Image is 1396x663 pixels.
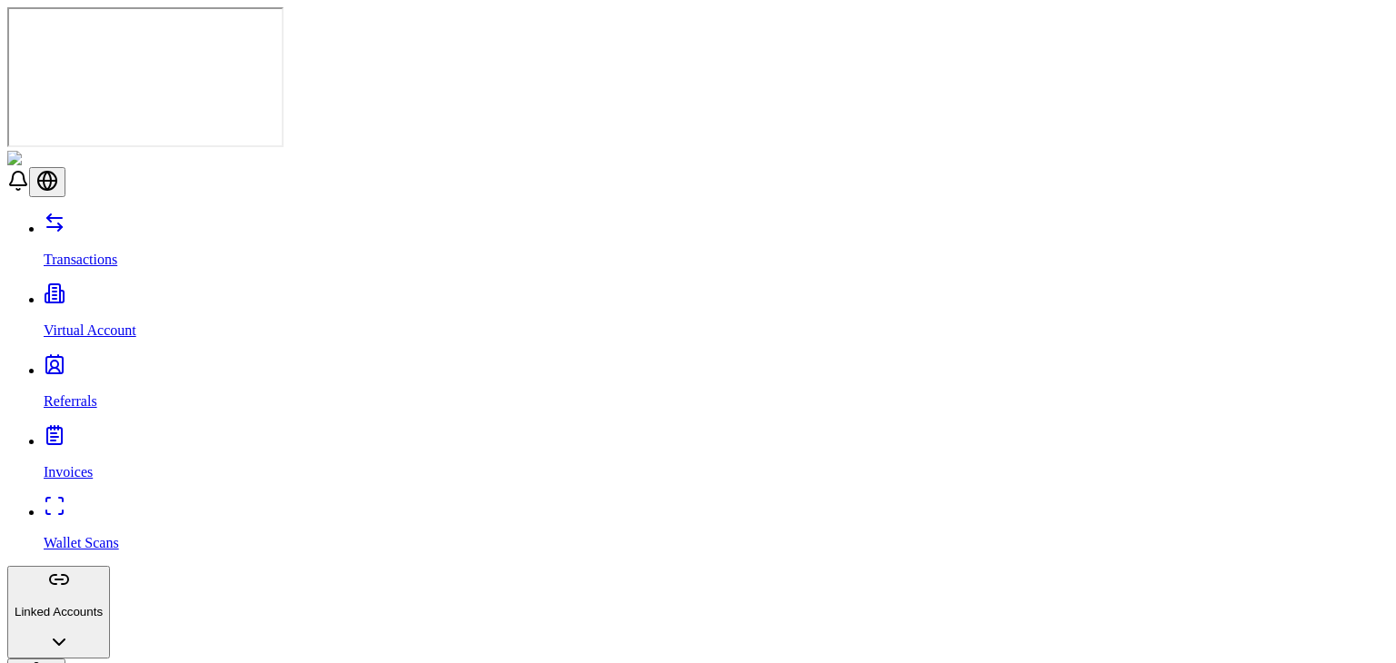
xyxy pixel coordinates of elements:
[44,362,1389,410] a: Referrals
[44,464,1389,480] p: Invoices
[44,322,1389,339] p: Virtual Account
[7,566,110,658] button: Linked Accounts
[44,221,1389,268] a: Transactions
[44,252,1389,268] p: Transactions
[44,535,1389,551] p: Wallet Scans
[44,393,1389,410] p: Referrals
[44,433,1389,480] a: Invoices
[44,504,1389,551] a: Wallet Scans
[44,292,1389,339] a: Virtual Account
[15,605,103,618] p: Linked Accounts
[7,151,115,167] img: ShieldPay Logo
